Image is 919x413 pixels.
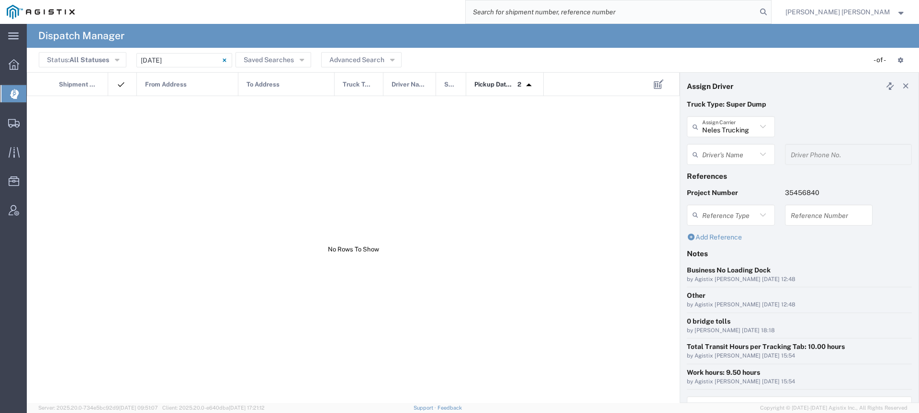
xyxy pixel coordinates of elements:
[687,352,912,360] div: by Agistix [PERSON_NAME] [DATE] 15:54
[687,275,912,284] div: by Agistix [PERSON_NAME] [DATE] 12:48
[414,405,437,411] a: Support
[437,405,462,411] a: Feedback
[874,55,890,65] div: - of -
[785,6,906,18] button: [PERSON_NAME] [PERSON_NAME]
[474,73,514,97] span: Pickup Date and Time
[7,5,75,19] img: logo
[59,73,98,97] span: Shipment No.
[235,52,311,67] button: Saved Searches
[38,24,124,48] h4: Dispatch Manager
[116,80,126,89] img: icon
[521,77,537,93] img: arrow-dropup.svg
[687,265,912,275] div: Business No Loading Dock
[687,342,912,352] div: Total Transit Hours per Tracking Tab: 10.00 hours
[229,405,265,411] span: [DATE] 17:21:12
[38,405,158,411] span: Server: 2025.20.0-734e5bc92d9
[466,0,757,23] input: Search for shipment number, reference number
[687,249,912,258] h4: Notes
[392,73,426,97] span: Driver Name
[69,56,109,64] span: All Statuses
[321,52,402,67] button: Advanced Search
[39,52,126,67] button: Status:All Statuses
[687,82,733,90] h4: Assign Driver
[444,73,456,97] span: Status
[687,326,912,335] div: by [PERSON_NAME] [DATE] 18:18
[517,73,521,97] span: 2
[687,378,912,386] div: by Agistix [PERSON_NAME] [DATE] 15:54
[687,291,912,301] div: Other
[785,188,873,198] p: 35456840
[343,73,373,97] span: Truck Type
[687,316,912,326] div: 0 bridge tolls
[247,73,280,97] span: To Address
[687,301,912,309] div: by Agistix [PERSON_NAME] [DATE] 12:48
[785,7,890,17] span: Kayte Bray Dogali
[687,368,912,378] div: Work hours: 9.50 hours
[162,405,265,411] span: Client: 2025.20.0-e640dba
[760,404,908,412] span: Copyright © [DATE]-[DATE] Agistix Inc., All Rights Reserved
[687,99,912,109] p: Truck Type: Super Dump
[145,73,187,97] span: From Address
[119,405,158,411] span: [DATE] 09:51:07
[687,172,912,180] h4: References
[687,188,775,198] p: Project Number
[687,233,742,241] a: Add Reference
